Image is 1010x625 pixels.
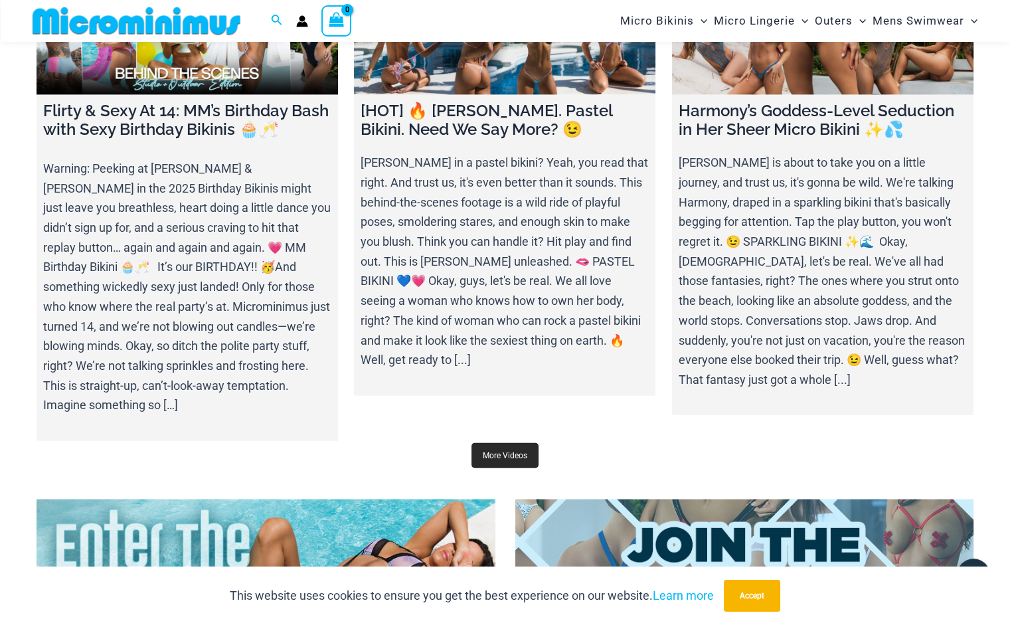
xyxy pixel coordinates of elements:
span: Menu Toggle [694,4,707,38]
a: More Videos [471,443,539,468]
a: Micro BikinisMenu ToggleMenu Toggle [617,4,711,38]
span: Menu Toggle [964,4,977,38]
a: Account icon link [296,15,308,27]
span: Micro Bikinis [620,4,694,38]
span: Micro Lingerie [714,4,795,38]
a: View Shopping Cart, empty [321,5,352,36]
a: Learn more [653,588,714,602]
a: Search icon link [271,13,283,29]
button: Accept [724,580,780,612]
h4: Flirty & Sexy At 14: MM’s Birthday Bash with Sexy Birthday Bikinis 🧁🥂 [43,102,331,140]
a: OutersMenu ToggleMenu Toggle [811,4,869,38]
span: Outers [815,4,853,38]
img: MM SHOP LOGO FLAT [27,6,246,36]
a: Mens SwimwearMenu ToggleMenu Toggle [869,4,981,38]
p: [PERSON_NAME] in a pastel bikini? Yeah, you read that right. And trust us, it's even better than ... [361,153,649,370]
span: Mens Swimwear [873,4,964,38]
nav: Site Navigation [615,2,983,40]
a: Micro LingerieMenu ToggleMenu Toggle [711,4,811,38]
h4: Harmony’s Goddess-Level Seduction in Her Sheer Micro Bikini ✨💦 [679,102,967,140]
span: Menu Toggle [795,4,808,38]
h4: [HOT] 🔥 [PERSON_NAME]. Pastel Bikini. Need We Say More? 😉 [361,102,649,140]
span: Menu Toggle [853,4,866,38]
p: This website uses cookies to ensure you get the best experience on our website. [230,586,714,606]
p: Warning: Peeking at [PERSON_NAME] & [PERSON_NAME] in the 2025 Birthday Bikinis might just leave y... [43,159,331,415]
p: [PERSON_NAME] is about to take you on a little journey, and trust us, it's gonna be wild. We're t... [679,153,967,389]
